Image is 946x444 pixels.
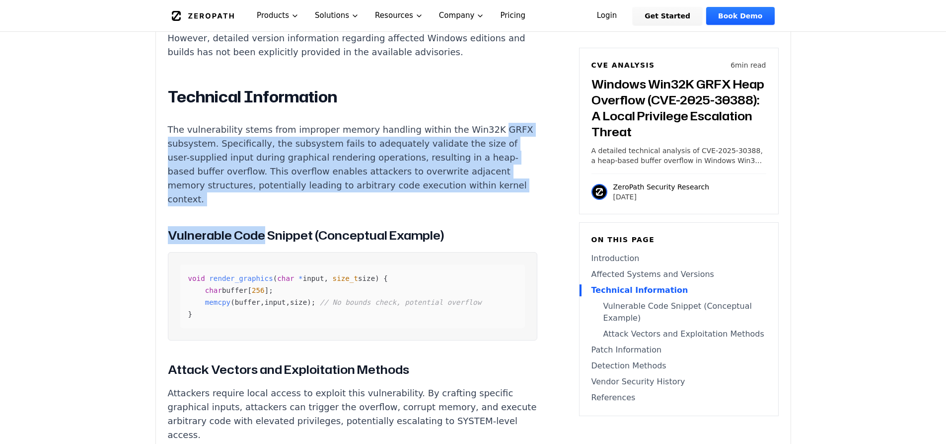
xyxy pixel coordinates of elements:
[591,376,766,388] a: Vendor Security History
[307,298,311,306] span: )
[252,286,265,294] span: 256
[633,7,702,25] a: Get Started
[591,253,766,265] a: Introduction
[375,274,379,282] span: )
[168,123,537,206] p: The vulnerability stems from improper memory handling within the Win32K GRFX subsystem. Specifica...
[591,344,766,356] a: Patch Information
[273,274,278,282] span: (
[730,60,766,70] p: 6 min read
[591,328,766,340] a: Attack Vectors and Exploitation Methods
[320,298,481,306] span: // No bounds check, potential overflow
[585,7,629,25] a: Login
[333,274,358,282] span: size_t
[265,298,286,306] span: input
[290,298,307,306] span: size
[205,286,222,294] span: char
[265,286,269,294] span: ]
[269,286,273,294] span: ;
[613,192,710,202] p: [DATE]
[286,298,290,306] span: ,
[706,7,774,25] a: Book Demo
[591,235,766,245] h6: On this page
[383,274,388,282] span: {
[591,76,766,140] h3: Windows Win32K GRFX Heap Overflow (CVE-2025-30388): A Local Privilege Escalation Threat
[209,274,273,282] span: render_graphics
[205,298,230,306] span: memcpy
[358,274,375,282] span: size
[591,60,655,70] h6: CVE Analysis
[591,392,766,404] a: References
[591,268,766,280] a: Affected Systems and Versions
[324,274,328,282] span: ,
[591,284,766,296] a: Technical Information
[168,360,537,378] h3: Attack Vectors and Exploitation Methods
[235,298,260,306] span: buffer
[613,182,710,192] p: ZeroPath Security Research
[303,274,324,282] span: input
[168,17,537,59] p: The vulnerability specifically affects the Windows Win32K GRFX subsystem. However, detailed versi...
[591,184,607,200] img: ZeroPath Security Research
[230,298,235,306] span: (
[168,226,537,244] h3: Vulnerable Code Snippet (Conceptual Example)
[591,300,766,324] a: Vulnerable Code Snippet (Conceptual Example)
[222,286,247,294] span: buffer
[168,87,537,107] h2: Technical Information
[247,286,252,294] span: [
[591,146,766,166] p: A detailed technical analysis of CVE-2025-30388, a heap-based buffer overflow in Windows Win32K G...
[311,298,316,306] span: ;
[188,274,205,282] span: void
[188,310,193,318] span: }
[277,274,294,282] span: char
[591,360,766,372] a: Detection Methods
[168,386,537,442] p: Attackers require local access to exploit this vulnerability. By crafting specific graphical inpu...
[260,298,265,306] span: ,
